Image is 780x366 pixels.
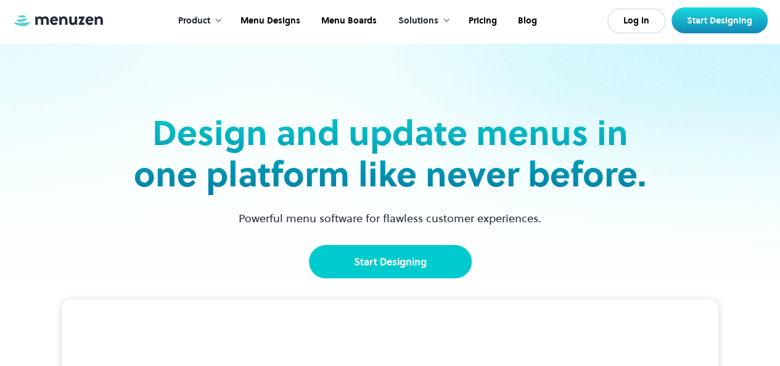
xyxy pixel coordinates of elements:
a: Start Designing [309,245,472,278]
a: Blog [506,2,546,40]
a: Start Designing [671,7,768,33]
a: Menu Designs [229,2,310,40]
div: Solutions [398,14,438,28]
a: Menu Boards [310,2,386,40]
div: Product [178,14,210,28]
div: Product [166,2,229,40]
p: Powerful menu software for flawless customer experiences. [223,210,557,227]
div: Solutions [386,2,457,40]
h2: Design and update menus in one platform like never before. [130,112,651,195]
a: Pricing [457,2,506,40]
a: Log In [607,9,665,33]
